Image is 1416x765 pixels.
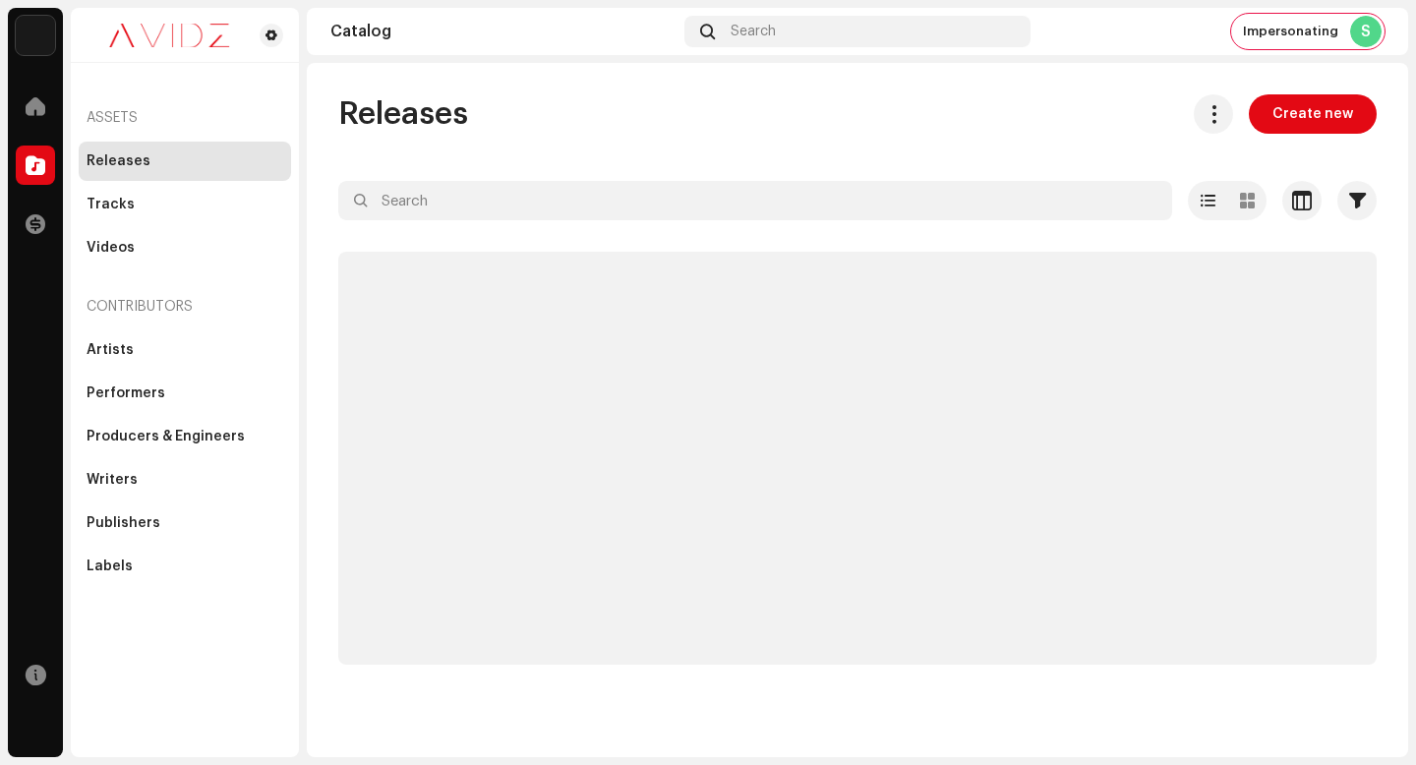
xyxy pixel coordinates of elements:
[87,472,138,488] div: Writers
[1249,94,1377,134] button: Create new
[79,503,291,543] re-m-nav-item: Publishers
[87,153,150,169] div: Releases
[79,185,291,224] re-m-nav-item: Tracks
[79,142,291,181] re-m-nav-item: Releases
[1243,24,1338,39] span: Impersonating
[87,559,133,574] div: Labels
[79,283,291,330] re-a-nav-header: Contributors
[338,181,1172,220] input: Search
[87,342,134,358] div: Artists
[330,24,677,39] div: Catalog
[1350,16,1382,47] div: S
[1272,94,1353,134] span: Create new
[79,94,291,142] re-a-nav-header: Assets
[87,197,135,212] div: Tracks
[87,429,245,444] div: Producers & Engineers
[79,460,291,500] re-m-nav-item: Writers
[87,24,252,47] img: 0c631eef-60b6-411a-a233-6856366a70de
[87,515,160,531] div: Publishers
[16,16,55,55] img: 10d72f0b-d06a-424f-aeaa-9c9f537e57b6
[79,417,291,456] re-m-nav-item: Producers & Engineers
[731,24,776,39] span: Search
[79,228,291,267] re-m-nav-item: Videos
[87,240,135,256] div: Videos
[338,94,468,134] span: Releases
[79,330,291,370] re-m-nav-item: Artists
[79,547,291,586] re-m-nav-item: Labels
[79,374,291,413] re-m-nav-item: Performers
[87,385,165,401] div: Performers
